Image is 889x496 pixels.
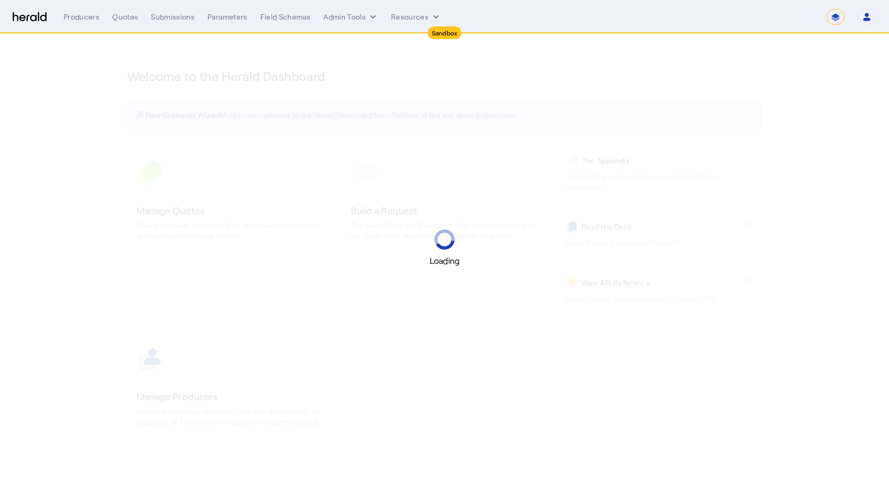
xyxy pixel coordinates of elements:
[428,26,462,39] div: Sandbox
[112,12,138,22] div: Quotes
[323,12,378,22] button: internal dropdown menu
[391,12,441,22] button: Resources dropdown menu
[151,12,195,22] div: Submissions
[207,12,248,22] div: Parameters
[63,12,99,22] div: Producers
[260,12,311,22] div: Field Schemas
[13,12,47,22] img: Herald Logo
